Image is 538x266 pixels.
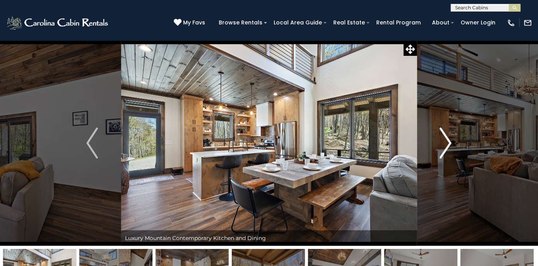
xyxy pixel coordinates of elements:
button: Next [417,40,475,246]
span: My Favs [183,19,205,27]
div: Luxury Mountain Contemporary Kitchen and Dining [121,230,417,246]
a: Real Estate [329,17,369,29]
a: Local Area Guide [270,17,326,29]
button: Previous [63,40,121,246]
a: About [428,17,453,29]
img: phone-regular-white.png [507,19,516,27]
a: Browse Rentals [215,17,266,29]
img: arrow [86,128,98,159]
img: mail-regular-white.png [524,19,532,27]
a: Rental Program [372,17,425,29]
img: arrow [440,128,452,159]
a: My Favs [174,19,207,27]
a: Owner Login [457,17,499,29]
img: White-1-2.png [6,15,110,31]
